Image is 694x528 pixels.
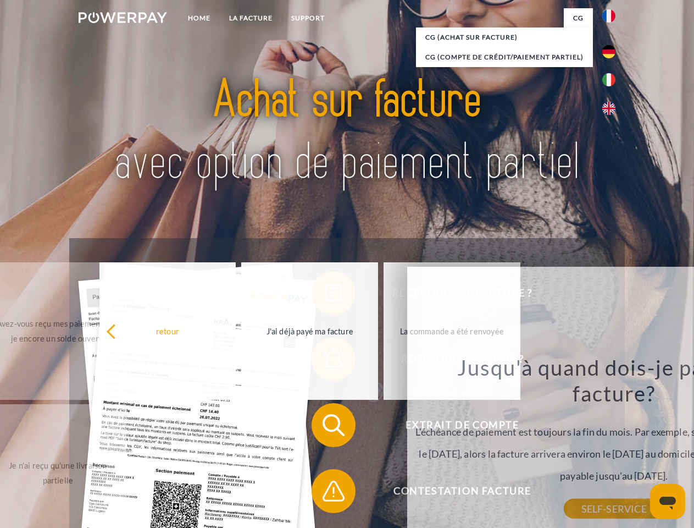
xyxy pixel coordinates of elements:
[602,102,615,115] img: en
[106,323,230,338] div: retour
[282,8,334,28] a: Support
[79,12,167,23] img: logo-powerpay-white.svg
[105,53,589,211] img: title-powerpay_fr.svg
[248,323,371,338] div: J'ai déjà payé ma facture
[312,469,597,513] button: Contestation Facture
[602,73,615,86] img: it
[602,9,615,23] img: fr
[650,484,685,519] iframe: Bouton de lancement de la fenêtre de messagerie
[564,499,664,519] a: SELF-SERVICE
[320,477,347,505] img: qb_warning.svg
[320,411,347,439] img: qb_search.svg
[416,47,593,67] a: CG (Compte de crédit/paiement partiel)
[220,8,282,28] a: LA FACTURE
[416,28,593,47] a: CG (achat sur facture)
[390,323,514,338] div: La commande a été renvoyée
[602,45,615,58] img: de
[179,8,220,28] a: Home
[564,8,593,28] a: CG
[312,403,597,447] button: Extrait de compte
